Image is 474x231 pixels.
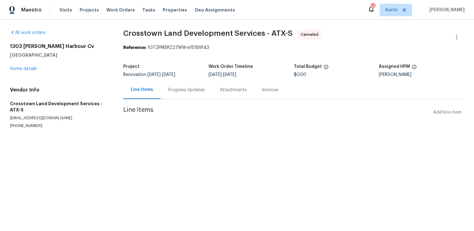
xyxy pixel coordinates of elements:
span: Visits [59,7,72,13]
span: Tasks [142,8,155,12]
span: Projects [80,7,99,13]
p: [PHONE_NUMBER] [10,123,108,129]
span: [PERSON_NAME] [427,7,465,13]
div: Invoices [262,87,279,93]
span: Crosstown Land Development Services - ATX-S [123,30,293,37]
p: [EMAIL_ADDRESS][DOMAIN_NAME] [10,115,108,121]
span: Geo Assignments [195,7,235,13]
h5: Work Order Timeline [209,64,253,69]
h5: [GEOGRAPHIC_DATA] [10,52,108,58]
span: Work Orders [106,7,135,13]
span: Austin [385,7,398,13]
a: All work orders [10,31,45,35]
div: Attachments [220,87,247,93]
h5: Assigned HPM [379,64,410,69]
h5: Total Budget [294,64,322,69]
span: - [148,73,175,77]
a: Home details [10,67,37,71]
h2: 1302 [PERSON_NAME] Harbour Cv [10,43,108,49]
div: Progress Updates [168,87,205,93]
span: [DATE] [209,73,222,77]
h5: Crosstown Land Development Services - ATX-S [10,101,108,113]
span: The hpm assigned to this work order. [412,64,417,73]
div: 1GT2PMSRZ27WW-e15189f43 [123,45,464,51]
span: [DATE] [148,73,161,77]
span: - [209,73,236,77]
span: Line Items [123,107,431,118]
div: [PERSON_NAME] [379,73,464,77]
span: $0.00 [294,73,306,77]
b: Reference: [123,45,146,50]
h5: Project [123,64,139,69]
h4: Vendor Info [10,87,108,93]
span: Properties [163,7,187,13]
span: Maestro [21,7,42,13]
span: [DATE] [223,73,236,77]
div: 27 [371,4,375,10]
span: Canceled [301,31,321,38]
span: Renovation [123,73,175,77]
span: [DATE] [162,73,175,77]
span: The total cost of line items that have been proposed by Opendoor. This sum includes line items th... [324,64,329,73]
div: Line Items [131,87,153,93]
